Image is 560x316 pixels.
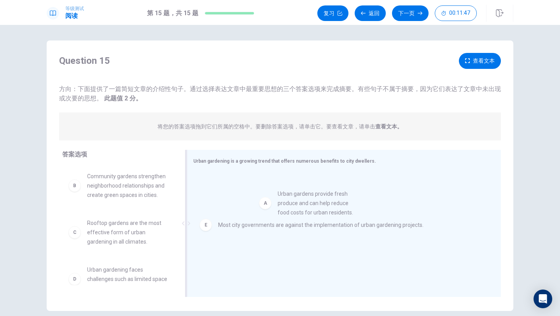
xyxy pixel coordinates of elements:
[375,123,402,130] strong: 查看文本。
[65,6,84,11] span: 等级测试
[435,5,477,21] button: 00:11:47
[193,158,376,164] span: Urban gardening is a growing trend that offers numerous benefits to city dwellers.
[459,53,501,69] button: 查看文本
[59,54,110,67] h4: Question 15
[62,151,87,158] span: 答案选项
[65,11,84,21] h1: 阅读
[103,95,142,102] strong: 此题值 2 分。
[392,5,429,21] button: 下一页
[157,123,402,130] p: 将您的答案选项拖到它们所属的空格中。要删除答案选项，请单击它。要查看文章，请单击
[59,85,501,102] span: 方向：下面提供了一篇简短文章的介绍性句子。通过选择表达文章中最重要思想的三个答案选项来完成摘要。有些句子不属于摘要，因为它们表达了文章中未出现或次要的思想。
[449,10,470,16] span: 00:11:47
[147,9,198,18] h1: 第 15 题，共 15 题
[355,5,386,21] button: 返回
[317,5,348,21] button: 复习
[534,290,552,308] div: Open Intercom Messenger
